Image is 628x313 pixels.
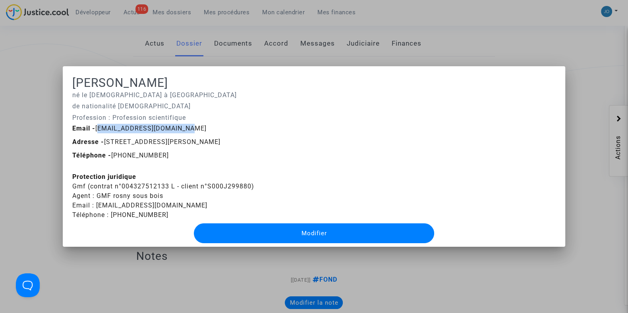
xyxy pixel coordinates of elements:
span: Agent : GMF rosny sous bois [72,192,163,200]
div: Mots-clés [99,47,122,52]
iframe: Help Scout Beacon - Open [16,273,40,297]
span: Téléphone : [PHONE_NUMBER] [72,211,168,219]
b: Email - [72,125,95,132]
img: tab_domain_overview_orange.svg [32,46,39,52]
div: v 4.0.25 [22,13,39,19]
p: de nationalité [DEMOGRAPHIC_DATA] [72,101,556,111]
div: Gmf (contrat n°004327512133 L - client n°S000J299880) [72,172,556,220]
b: Adresse - [72,138,104,146]
p: Profession : Profession scientifique [72,113,556,123]
img: tab_keywords_by_traffic_grey.svg [90,46,97,52]
span: [EMAIL_ADDRESS][DOMAIN_NAME] [72,125,207,132]
span: [PHONE_NUMBER] [72,152,169,159]
span: Modifier [301,230,327,237]
span: [STREET_ADDRESS][PERSON_NAME] [72,138,220,146]
img: logo_orange.svg [13,13,19,19]
b: Protection juridique [72,173,136,181]
p: né le [DEMOGRAPHIC_DATA] à [GEOGRAPHIC_DATA] [72,90,556,100]
h1: [PERSON_NAME] [72,76,556,90]
div: Domaine: [DOMAIN_NAME] [21,21,90,27]
button: Modifier [194,223,434,243]
span: Email : [EMAIL_ADDRESS][DOMAIN_NAME] [72,202,207,209]
img: website_grey.svg [13,21,19,27]
b: Téléphone - [72,152,111,159]
div: Domaine [41,47,61,52]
